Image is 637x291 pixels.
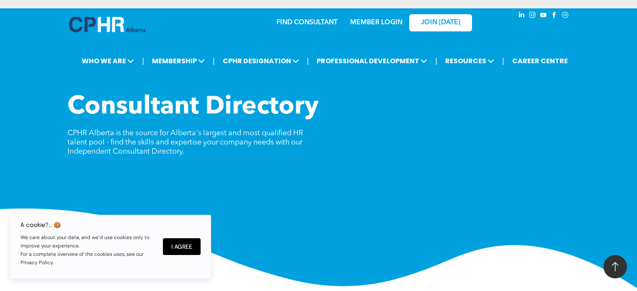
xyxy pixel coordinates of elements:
[79,53,137,69] span: WHO WE ARE
[550,10,559,22] a: facebook
[67,129,303,155] span: CPHR Alberta is the source for Alberta's largest and most qualified HR talent pool - find the ski...
[150,53,207,69] span: MEMBERSHIP
[409,14,472,31] a: JOIN [DATE]
[421,19,460,27] span: JOIN [DATE]
[502,52,504,70] li: |
[307,52,309,70] li: |
[517,10,526,22] a: linkedin
[69,17,145,32] img: A blue and white logo for cp alberta
[350,19,402,26] a: MEMBER LOGIN
[276,19,338,26] a: FIND CONSULTANT
[163,238,201,255] button: I Agree
[213,52,215,70] li: |
[443,53,497,69] span: RESOURCES
[67,95,319,120] span: Consultant Directory
[528,10,537,22] a: instagram
[314,53,430,69] span: PROFESSIONAL DEVELOPMENT
[561,10,570,22] a: Social network
[539,10,548,22] a: youtube
[220,53,302,69] span: CPHR DESIGNATION
[21,221,155,228] h6: A cookie?.. 🍪
[21,233,155,267] p: We care about your data, and we’d use cookies only to improve your experience. For a complete ove...
[510,53,570,69] a: CAREER CENTRE
[435,52,437,70] li: |
[142,52,144,70] li: |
